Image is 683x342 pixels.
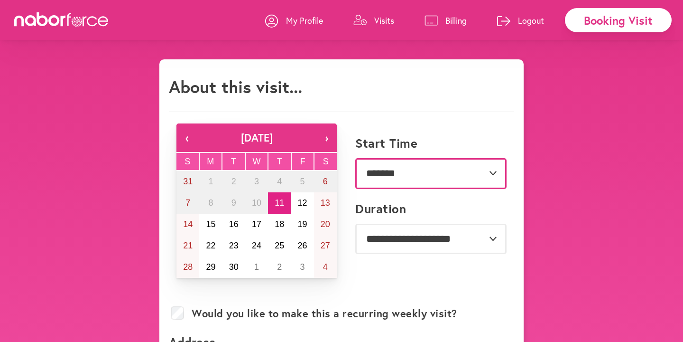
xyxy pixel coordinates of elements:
[176,235,199,256] button: September 21, 2025
[316,123,337,152] button: ›
[565,8,672,32] div: Booking Visit
[275,241,284,250] abbr: September 25, 2025
[252,198,261,208] abbr: September 10, 2025
[183,219,193,229] abbr: September 14, 2025
[355,136,417,151] label: Start Time
[277,262,282,272] abbr: October 2, 2025
[445,15,467,26] p: Billing
[374,15,394,26] p: Visits
[231,177,236,186] abbr: September 2, 2025
[275,219,284,229] abbr: September 18, 2025
[268,171,291,192] button: September 4, 2025
[277,177,282,186] abbr: September 4, 2025
[291,235,314,256] button: September 26, 2025
[314,171,337,192] button: September 6, 2025
[277,157,282,166] abbr: Thursday
[268,192,291,214] button: September 11, 2025
[268,256,291,278] button: October 2, 2025
[176,171,199,192] button: August 31, 2025
[298,198,307,208] abbr: September 12, 2025
[291,171,314,192] button: September 5, 2025
[245,214,268,235] button: September 17, 2025
[298,241,307,250] abbr: September 26, 2025
[425,6,467,35] a: Billing
[222,192,245,214] button: September 9, 2025
[268,235,291,256] button: September 25, 2025
[199,214,222,235] button: September 15, 2025
[206,219,215,229] abbr: September 15, 2025
[206,241,215,250] abbr: September 22, 2025
[245,256,268,278] button: October 1, 2025
[206,262,215,272] abbr: September 29, 2025
[199,235,222,256] button: September 22, 2025
[207,157,214,166] abbr: Monday
[231,157,236,166] abbr: Tuesday
[497,6,544,35] a: Logout
[192,307,457,320] label: Would you like to make this a recurring weekly visit?
[183,241,193,250] abbr: September 21, 2025
[314,235,337,256] button: September 27, 2025
[291,256,314,278] button: October 3, 2025
[353,6,394,35] a: Visits
[314,214,337,235] button: September 20, 2025
[222,171,245,192] button: September 2, 2025
[229,241,239,250] abbr: September 23, 2025
[314,256,337,278] button: October 4, 2025
[185,198,190,208] abbr: September 7, 2025
[323,157,329,166] abbr: Saturday
[229,262,239,272] abbr: September 30, 2025
[321,198,330,208] abbr: September 13, 2025
[300,262,305,272] abbr: October 3, 2025
[176,256,199,278] button: September 28, 2025
[231,198,236,208] abbr: September 9, 2025
[300,177,305,186] abbr: September 5, 2025
[252,241,261,250] abbr: September 24, 2025
[229,219,239,229] abbr: September 16, 2025
[291,192,314,214] button: September 12, 2025
[252,219,261,229] abbr: September 17, 2025
[245,235,268,256] button: September 24, 2025
[518,15,544,26] p: Logout
[197,123,316,152] button: [DATE]
[300,157,305,166] abbr: Friday
[199,256,222,278] button: September 29, 2025
[355,201,406,216] label: Duration
[265,6,323,35] a: My Profile
[169,76,302,97] h1: About this visit...
[268,214,291,235] button: September 18, 2025
[185,157,190,166] abbr: Sunday
[323,177,328,186] abbr: September 6, 2025
[245,171,268,192] button: September 3, 2025
[254,177,259,186] abbr: September 3, 2025
[314,192,337,214] button: September 13, 2025
[291,214,314,235] button: September 19, 2025
[286,15,323,26] p: My Profile
[208,177,213,186] abbr: September 1, 2025
[253,157,261,166] abbr: Wednesday
[275,198,284,208] abbr: September 11, 2025
[176,214,199,235] button: September 14, 2025
[222,214,245,235] button: September 16, 2025
[199,192,222,214] button: September 8, 2025
[323,262,328,272] abbr: October 4, 2025
[222,235,245,256] button: September 23, 2025
[183,177,193,186] abbr: August 31, 2025
[321,241,330,250] abbr: September 27, 2025
[245,192,268,214] button: September 10, 2025
[176,192,199,214] button: September 7, 2025
[321,219,330,229] abbr: September 20, 2025
[176,123,197,152] button: ‹
[199,171,222,192] button: September 1, 2025
[208,198,213,208] abbr: September 8, 2025
[254,262,259,272] abbr: October 1, 2025
[222,256,245,278] button: September 30, 2025
[298,219,307,229] abbr: September 19, 2025
[183,262,193,272] abbr: September 28, 2025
